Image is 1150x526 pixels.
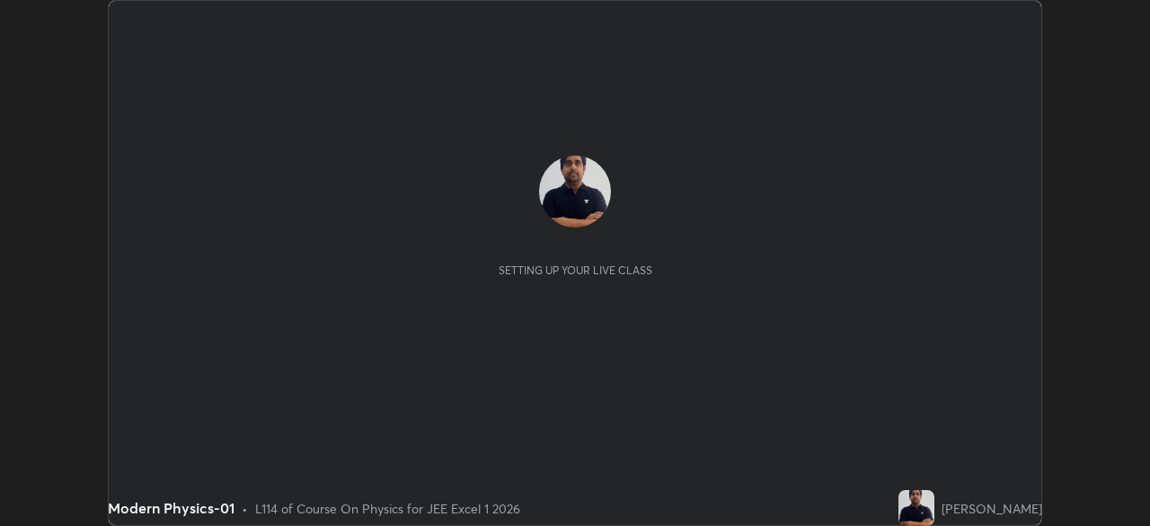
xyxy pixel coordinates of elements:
div: Modern Physics-01 [108,497,234,519]
img: 7ef12e9526204b6db105cf6f6d810fe9.jpg [898,490,934,526]
div: • [242,499,248,518]
div: Setting up your live class [499,263,652,277]
div: [PERSON_NAME] [942,499,1042,518]
img: 7ef12e9526204b6db105cf6f6d810fe9.jpg [539,156,611,227]
div: L114 of Course On Physics for JEE Excel 1 2026 [255,499,520,518]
